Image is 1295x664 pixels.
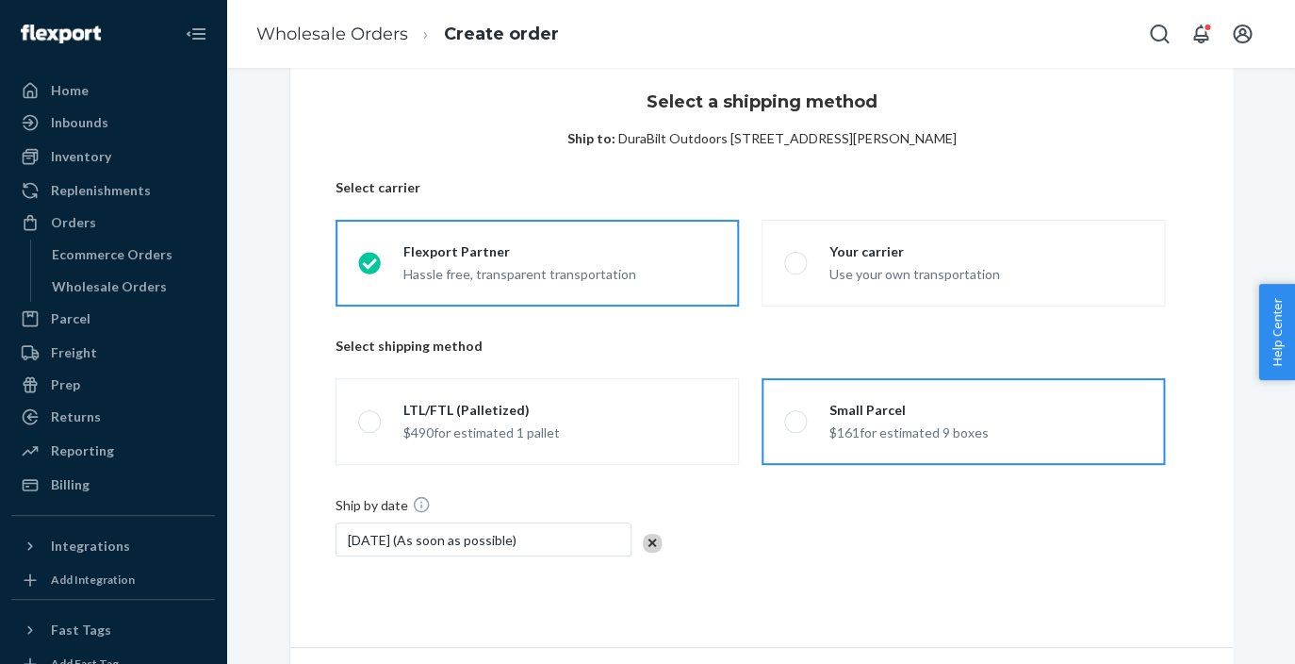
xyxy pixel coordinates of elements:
a: Returns [11,402,215,432]
div: Prep [51,375,80,394]
div: Wholesale Orders [52,277,167,296]
a: Parcel [11,304,215,334]
a: Add Integration [11,569,215,591]
a: Reporting [11,436,215,466]
button: Open Search Box [1140,15,1178,53]
div: Small Parcel [829,401,989,420]
ol: breadcrumbs [241,7,574,62]
button: Integrations [11,531,215,561]
div: Inventory [51,147,111,166]
div: Billing [51,475,90,494]
a: Billing [11,470,215,500]
div: Returns [51,407,101,426]
div: Flexport Partner [403,242,636,261]
div: Home [51,81,89,100]
a: Orders [11,207,215,238]
div: Ecommerce Orders [52,245,172,264]
a: Inbounds [11,108,215,138]
div: Inbounds [51,113,108,132]
div: Replenishments [51,181,151,200]
button: Close Navigation [177,15,215,53]
div: Add Integration [51,572,135,588]
div: Parcel [51,309,90,328]
a: Prep [11,370,215,400]
button: Fast Tags [11,615,215,645]
button: Open account menu [1223,15,1261,53]
div: $490 for estimated 1 pallet [403,420,560,442]
h3: Select a shipping method [647,90,877,114]
p: Select carrier [336,178,1188,197]
span: Ship to: [567,130,618,146]
div: Orders [51,213,96,232]
div: Your carrier [829,242,1000,261]
div: $161 for estimated 9 boxes [829,420,989,442]
a: Ecommerce Orders [42,240,216,270]
div: Hassle free, transparent transportation [403,261,636,284]
a: Replenishments [11,175,215,206]
p: Select shipping method [336,337,1188,356]
div: Use your own transportation [829,261,1000,284]
span: DuraBilt Outdoors [STREET_ADDRESS][PERSON_NAME] [618,130,957,146]
div: LTL/FTL (Palletized) [403,401,560,420]
div: Freight [51,343,97,362]
div: [DATE] (As soon as possible) [336,523,631,556]
button: Open notifications [1182,15,1220,53]
a: Wholesale Orders [256,24,408,44]
div: Fast Tags [51,621,111,639]
button: Help Center [1258,284,1295,380]
div: Integrations [51,537,130,556]
a: Wholesale Orders [42,272,216,302]
img: Flexport logo [21,25,101,43]
a: Home [11,75,215,106]
a: Inventory [11,141,215,172]
a: Create order [444,24,559,44]
div: Ship by date [336,495,673,523]
a: Freight [11,338,215,368]
div: Reporting [51,441,114,460]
